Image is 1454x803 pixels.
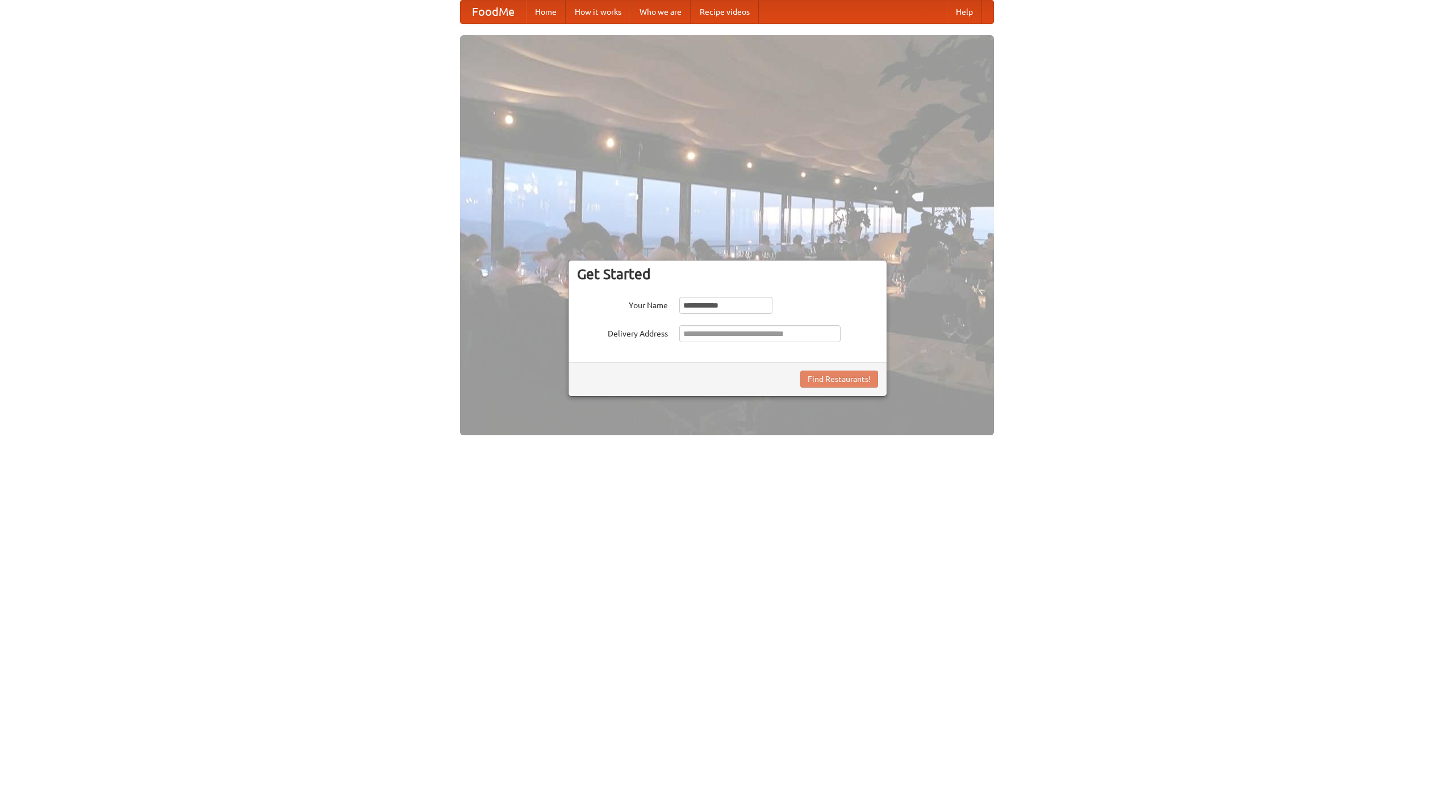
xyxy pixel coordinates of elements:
a: Who we are [630,1,691,23]
a: FoodMe [461,1,526,23]
button: Find Restaurants! [800,371,878,388]
a: How it works [566,1,630,23]
label: Delivery Address [577,325,668,339]
a: Recipe videos [691,1,759,23]
label: Your Name [577,297,668,311]
a: Home [526,1,566,23]
h3: Get Started [577,266,878,283]
a: Help [947,1,982,23]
